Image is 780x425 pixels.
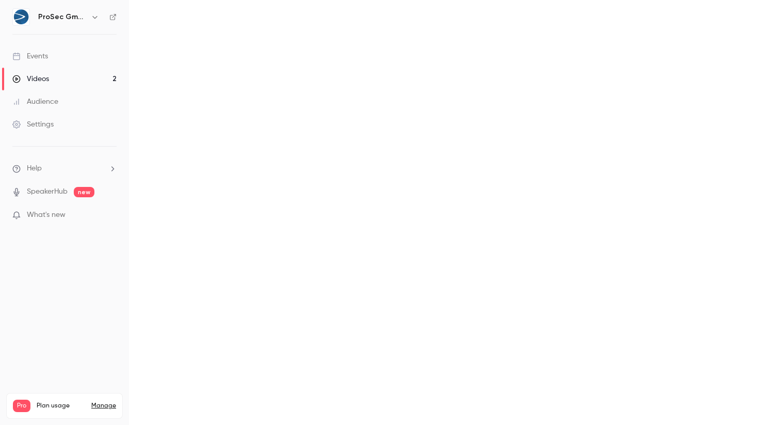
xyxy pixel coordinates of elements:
span: Plan usage [37,402,85,410]
h6: ProSec GmbH [38,12,87,22]
div: Settings [12,119,54,130]
span: new [74,187,94,197]
a: Manage [91,402,116,410]
span: What's new [27,210,66,221]
div: Events [12,51,48,61]
img: ProSec GmbH [13,9,29,25]
a: SpeakerHub [27,186,68,197]
span: Help [27,163,42,174]
li: help-dropdown-opener [12,163,117,174]
span: Pro [13,400,30,412]
div: Audience [12,97,58,107]
div: Videos [12,74,49,84]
